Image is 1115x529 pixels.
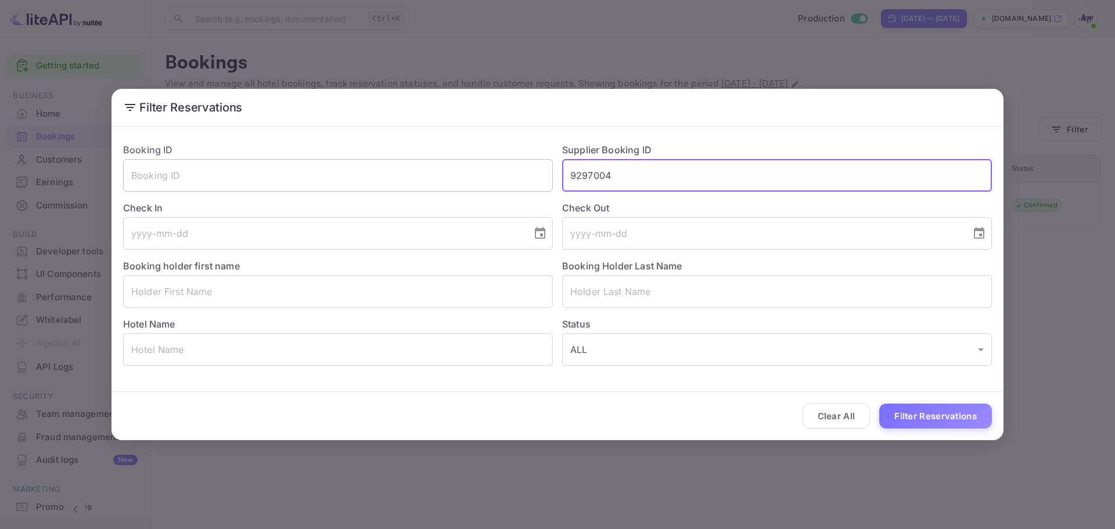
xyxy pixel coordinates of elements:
[123,260,240,272] label: Booking holder first name
[111,89,1003,126] h2: Filter Reservations
[562,333,992,366] div: ALL
[123,201,553,215] label: Check In
[562,201,992,215] label: Check Out
[123,159,553,192] input: Booking ID
[528,222,552,245] button: Choose date
[562,260,682,272] label: Booking Holder Last Name
[562,217,963,250] input: yyyy-mm-dd
[562,317,992,331] label: Status
[803,404,871,429] button: Clear All
[967,222,991,245] button: Choose date
[879,404,992,429] button: Filter Reservations
[123,333,553,366] input: Hotel Name
[562,144,652,156] label: Supplier Booking ID
[123,144,173,156] label: Booking ID
[123,217,524,250] input: yyyy-mm-dd
[562,275,992,308] input: Holder Last Name
[123,318,175,330] label: Hotel Name
[123,275,553,308] input: Holder First Name
[562,159,992,192] input: Supplier Booking ID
